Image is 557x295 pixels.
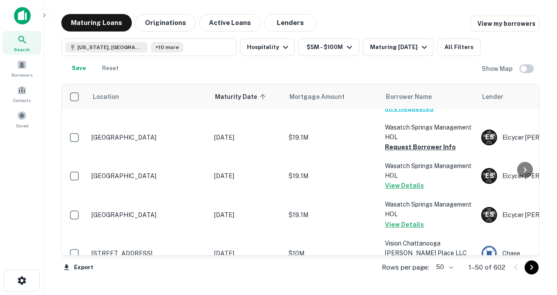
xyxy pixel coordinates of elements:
p: Wasatch Springs Management HOL [385,161,472,180]
span: Borrower Name [386,91,432,102]
a: Contacts [3,82,41,105]
button: [US_STATE], [GEOGRAPHIC_DATA]+10 more [61,39,236,56]
p: [DATE] [214,171,280,181]
img: picture [482,246,497,261]
iframe: Chat Widget [513,197,557,239]
p: $19.1M [289,210,376,220]
p: Wasatch Springs Management HOL [385,123,472,142]
button: Request Borrower Info [385,142,456,152]
h6: Show Map [482,64,514,74]
button: Lenders [264,14,317,32]
span: Saved [16,122,28,129]
button: All Filters [437,39,481,56]
p: [GEOGRAPHIC_DATA] [92,172,205,180]
p: Vision Chattanooga [PERSON_NAME] Place LLC [385,239,472,258]
span: Search [14,46,30,53]
div: Maturing [DATE] [370,42,430,53]
span: Borrowers [11,71,32,78]
button: Reset [96,60,124,77]
button: Maturing [DATE] [363,39,434,56]
a: View my borrowers [470,16,539,32]
th: Maturity Date [210,84,284,109]
button: View Details [385,219,424,230]
a: Borrowers [3,56,41,80]
p: [GEOGRAPHIC_DATA] [92,133,205,141]
p: $19.1M [289,133,376,142]
a: Saved [3,107,41,131]
span: +10 more [155,43,179,51]
button: Go to next page [525,260,539,274]
th: Location [87,84,210,109]
button: Originations [135,14,196,32]
p: [DATE] [214,133,280,142]
span: Maturity Date [215,91,268,102]
p: 1–50 of 602 [469,262,505,273]
p: E S [485,133,494,142]
div: 50 [433,261,455,274]
button: Export [61,261,95,274]
span: Mortgage Amount [289,91,356,102]
p: Rows per page: [382,262,429,273]
th: Mortgage Amount [284,84,381,109]
p: [GEOGRAPHIC_DATA] [92,211,205,219]
span: Location [92,91,119,102]
button: $5M - $100M [298,39,360,56]
button: View Details [385,180,424,191]
p: [STREET_ADDRESS] [92,249,205,257]
img: capitalize-icon.png [14,7,31,25]
th: Borrower Name [381,84,477,109]
a: Search [3,31,41,55]
button: Active Loans [199,14,261,32]
span: Lender [482,91,503,102]
button: Save your search to get updates of matches that match your search criteria. [65,60,93,77]
p: [DATE] [214,210,280,220]
p: Wasatch Springs Management HOL [385,200,472,219]
button: Maturing Loans [61,14,132,32]
p: E S [485,210,494,219]
p: [DATE] [214,249,280,258]
span: Contacts [13,97,31,104]
p: E S [485,172,494,181]
p: $10M [289,249,376,258]
button: Hospitality [240,39,295,56]
span: [US_STATE], [GEOGRAPHIC_DATA] [78,43,143,51]
p: $19.1M [289,171,376,181]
